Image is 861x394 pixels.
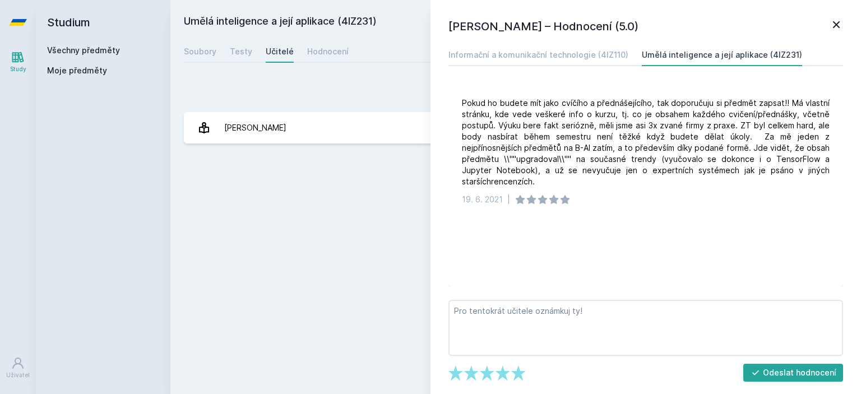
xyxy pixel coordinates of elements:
span: Moje předměty [47,65,107,76]
a: Učitelé [266,40,294,63]
div: Pokud ho budete mít jako cvíčího a přednášejícího, tak doporučuju si předmět zapsat!! Má vlastní ... [462,98,830,187]
div: Soubory [184,46,216,57]
div: Učitelé [266,46,294,57]
h2: Umělá inteligence a její aplikace (4IZ231) [184,13,722,31]
a: Hodnocení [307,40,349,63]
div: Uživatel [6,371,30,379]
a: Study [2,45,34,79]
a: Testy [230,40,252,63]
div: Study [10,65,26,73]
a: [PERSON_NAME] 1 hodnocení 5.0 [184,112,848,143]
div: Hodnocení [307,46,349,57]
a: Soubory [184,40,216,63]
div: Testy [230,46,252,57]
a: Uživatel [2,351,34,385]
div: [PERSON_NAME] [224,117,286,139]
a: Všechny předměty [47,45,120,55]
